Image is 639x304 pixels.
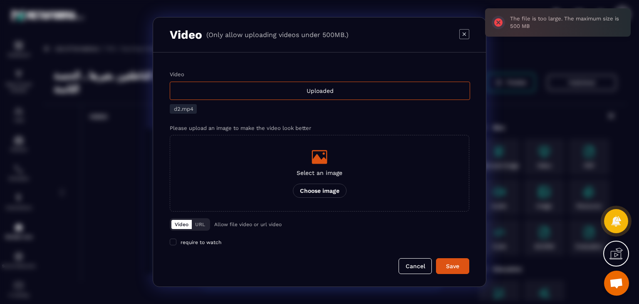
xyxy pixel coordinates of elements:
[206,31,349,39] p: (Only allow uploading videos under 500MB.)
[170,28,202,42] h3: Video
[181,239,221,245] span: require to watch
[293,169,347,176] p: Select an image
[171,220,192,229] button: Video
[441,262,464,270] div: Save
[399,258,432,274] button: Cancel
[214,222,282,227] p: Allow file video or url video
[293,184,347,198] p: Choose image
[192,220,208,229] button: URL
[170,125,311,131] label: Please upload an image to make the video look better
[170,71,184,77] label: Video
[174,106,193,112] span: d2.mp4
[170,82,470,100] div: Uploaded
[436,258,469,274] button: Save
[604,271,629,296] div: Open chat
